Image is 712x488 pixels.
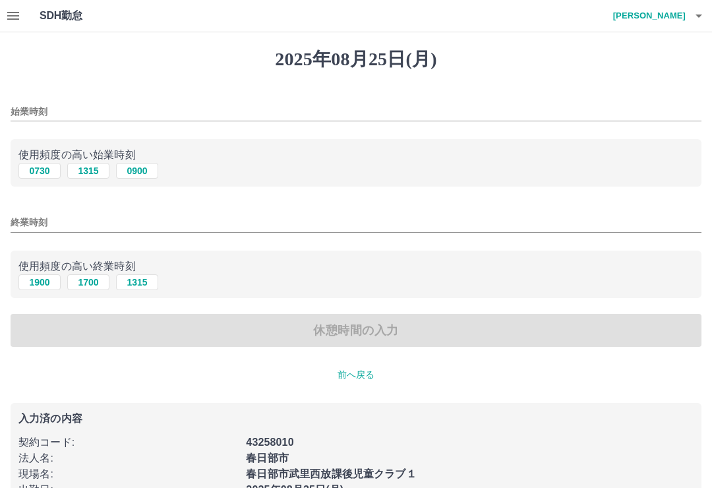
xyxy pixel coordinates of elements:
[18,435,238,450] p: 契約コード :
[18,466,238,482] p: 現場名 :
[11,368,701,382] p: 前へ戻る
[18,413,694,424] p: 入力済の内容
[246,437,293,448] b: 43258010
[246,468,416,479] b: 春日部市武里西放課後児童クラブ１
[18,450,238,466] p: 法人名 :
[18,147,694,163] p: 使用頻度の高い始業時刻
[18,163,61,179] button: 0730
[18,274,61,290] button: 1900
[116,274,158,290] button: 1315
[11,48,701,71] h1: 2025年08月25日(月)
[116,163,158,179] button: 0900
[246,452,289,464] b: 春日部市
[67,274,109,290] button: 1700
[18,259,694,274] p: 使用頻度の高い終業時刻
[67,163,109,179] button: 1315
